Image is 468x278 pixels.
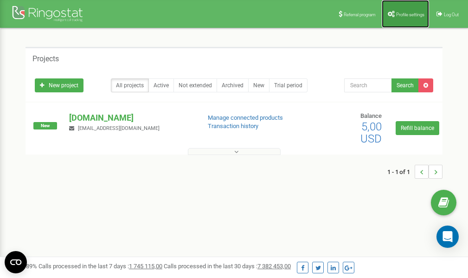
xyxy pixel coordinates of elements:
[164,263,291,270] span: Calls processed in the last 30 days :
[444,12,459,17] span: Log Out
[387,165,415,179] span: 1 - 1 of 1
[148,78,174,92] a: Active
[129,263,162,270] u: 1 745 115,00
[344,12,376,17] span: Referral program
[78,125,160,131] span: [EMAIL_ADDRESS][DOMAIN_NAME]
[69,112,192,124] p: [DOMAIN_NAME]
[269,78,308,92] a: Trial period
[217,78,249,92] a: Archived
[33,122,57,129] span: New
[32,55,59,63] h5: Projects
[360,120,382,145] span: 5,00 USD
[38,263,162,270] span: Calls processed in the last 7 days :
[436,226,459,248] div: Open Intercom Messenger
[173,78,217,92] a: Not extended
[387,155,442,188] nav: ...
[35,78,83,92] a: New project
[396,12,424,17] span: Profile settings
[5,251,27,273] button: Open CMP widget
[360,112,382,119] span: Balance
[208,114,283,121] a: Manage connected products
[248,78,269,92] a: New
[391,78,419,92] button: Search
[257,263,291,270] u: 7 382 453,00
[396,121,439,135] a: Refill balance
[111,78,149,92] a: All projects
[344,78,392,92] input: Search
[208,123,258,129] a: Transaction history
